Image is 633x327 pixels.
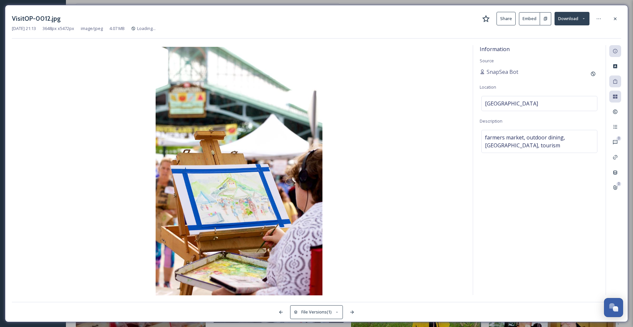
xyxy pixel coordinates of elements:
[487,68,518,76] span: SnapSea Bot
[480,45,510,53] span: Information
[43,25,74,32] span: 3648 px x 5472 px
[617,136,621,141] div: 0
[109,25,125,32] span: 4.07 MB
[604,298,623,317] button: Open Chat
[480,58,494,64] span: Source
[12,25,36,32] span: [DATE] 21:13
[290,305,343,319] button: File Versions(1)
[497,12,516,25] button: Share
[12,47,466,297] img: e94cb58b-bc94-4f7e-8d4e-ee24eb5588c1.jpg
[519,12,540,25] button: Embed
[480,118,502,124] span: Description
[12,14,61,23] h3: VisitOP-0012.jpg
[480,84,496,90] span: Location
[485,134,594,149] span: farmers market, outdoor dining, [GEOGRAPHIC_DATA], tourism
[81,25,103,32] span: image/jpeg
[485,100,538,107] span: [GEOGRAPHIC_DATA]
[617,182,621,186] div: 0
[555,12,589,25] button: Download
[137,25,156,31] span: Loading...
